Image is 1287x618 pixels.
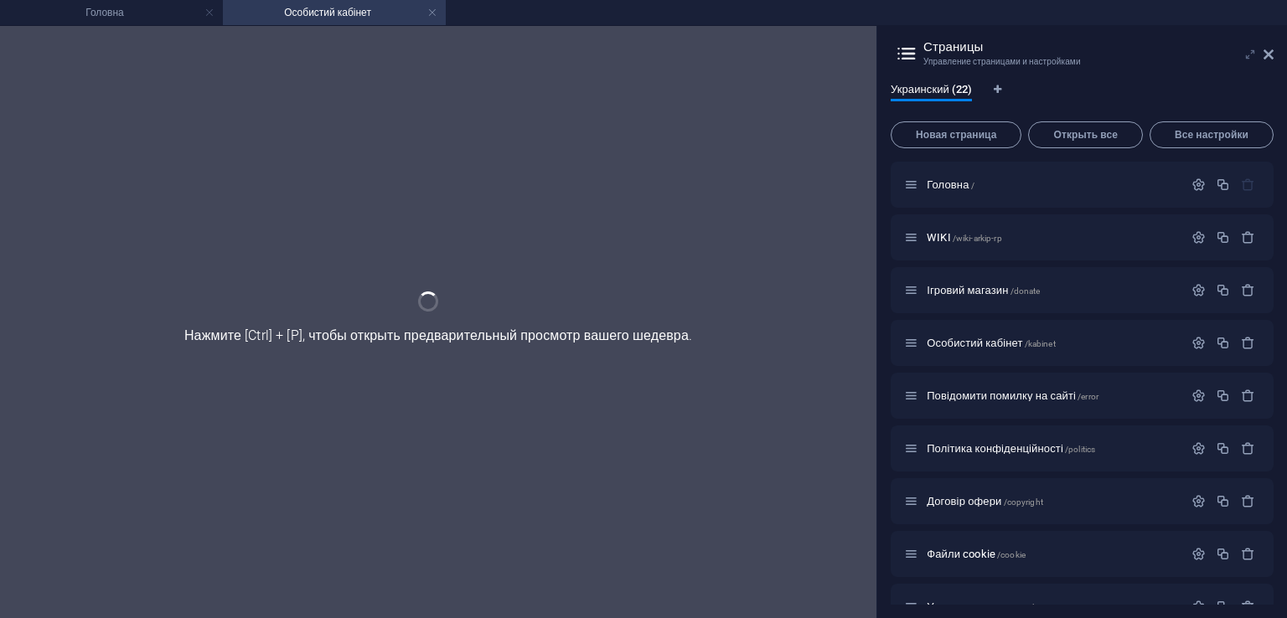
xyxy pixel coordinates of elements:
[927,231,1002,244] span: Нажмите, чтобы открыть страницу
[1241,389,1255,403] div: Удалить
[922,443,1183,454] div: Політика конфіденційності/politics
[1216,389,1230,403] div: Копировать
[1150,121,1274,148] button: Все настройки
[1024,603,1052,612] span: /please
[1010,286,1041,296] span: /donate
[927,495,1043,507] span: Нажмите, чтобы открыть страницу
[1191,389,1206,403] div: Настройки
[1241,178,1255,192] div: Стартовую страницу нельзя удалить
[1157,130,1266,140] span: Все настройки
[1241,547,1255,561] div: Удалить
[1065,445,1095,454] span: /politics
[922,601,1183,612] div: Угода користувача/please
[927,548,1026,560] span: Нажмите, чтобы открыть страницу
[927,337,1056,349] span: Нажмите, чтобы открыть страницу
[922,232,1183,243] div: WIKI/wiki-arkip-rp
[1004,497,1043,507] span: /copyright
[1191,178,1206,192] div: Настройки
[1241,600,1255,614] div: Удалить
[1191,494,1206,508] div: Настройки
[953,234,1002,243] span: /wiki-arkip-rp
[1241,441,1255,456] div: Удалить
[923,39,1274,54] h2: Страницы
[1028,121,1142,148] button: Открыть все
[922,285,1183,296] div: Ігровий магазин/donate
[1191,283,1206,297] div: Настройки
[1241,336,1255,350] div: Удалить
[922,496,1183,507] div: Договір офери/copyright
[1025,339,1056,348] span: /kabinet
[1036,130,1135,140] span: Открыть все
[223,3,446,22] h4: Особистий кабінет
[891,80,972,103] span: Украинский (22)
[1216,600,1230,614] div: Копировать
[927,389,1098,402] span: Нажмите, чтобы открыть страницу
[927,284,1040,296] span: Нажмите, чтобы открыть страницу
[1216,336,1230,350] div: Копировать
[1191,336,1206,350] div: Настройки
[922,390,1183,401] div: Повідомити помилку на сайті/error
[997,550,1026,559] span: /cookie
[922,179,1183,190] div: Головна/
[1216,441,1230,456] div: Копировать
[1191,230,1206,245] div: Настройки
[1191,600,1206,614] div: Настройки
[1216,178,1230,192] div: Копировать
[922,337,1183,348] div: Особистий кабінет/kabinet
[923,54,1240,70] h3: Управление страницами и настройками
[1191,441,1206,456] div: Настройки
[1078,392,1098,401] span: /error
[898,130,1014,140] span: Новая страница
[927,178,974,191] span: Нажмите, чтобы открыть страницу
[1216,494,1230,508] div: Копировать
[971,181,974,190] span: /
[1216,283,1230,297] div: Копировать
[1241,230,1255,245] div: Удалить
[1216,230,1230,245] div: Копировать
[891,121,1021,148] button: Новая страница
[1216,547,1230,561] div: Копировать
[1191,547,1206,561] div: Настройки
[1241,283,1255,297] div: Удалить
[891,83,1274,115] div: Языковые вкладки
[927,442,1095,455] span: Нажмите, чтобы открыть страницу
[922,548,1183,559] div: Файли cookie/cookie
[1241,494,1255,508] div: Удалить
